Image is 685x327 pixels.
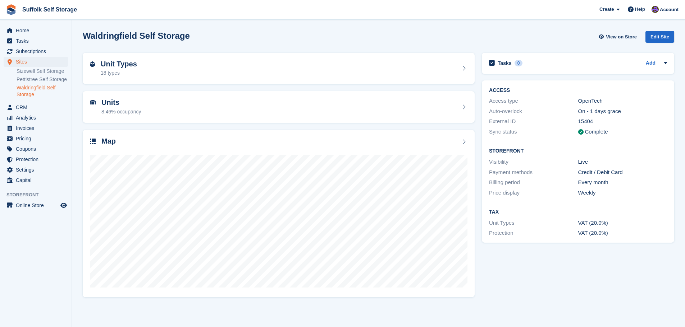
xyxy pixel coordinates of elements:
[16,25,59,36] span: Home
[16,200,59,210] span: Online Store
[4,46,68,56] a: menu
[489,128,578,136] div: Sync status
[83,31,190,41] h2: Waldringfield Self Storage
[101,69,137,77] div: 18 types
[489,107,578,116] div: Auto-overlock
[489,209,667,215] h2: Tax
[646,59,656,67] a: Add
[489,178,578,187] div: Billing period
[489,117,578,126] div: External ID
[578,189,667,197] div: Weekly
[4,123,68,133] a: menu
[19,4,80,15] a: Suffolk Self Storage
[578,168,667,177] div: Credit / Debit Card
[489,148,667,154] h2: Storefront
[635,6,645,13] span: Help
[17,76,68,83] a: Pettistree Self Storage
[16,102,59,112] span: CRM
[90,61,95,67] img: unit-type-icn-2b2737a686de81e16bb02015468b77c625bbabd49415b5ef34ead5e3b44a266d.svg
[17,84,68,98] a: Waldringfield Self Storage
[578,107,667,116] div: On - 1 days grace
[606,33,637,41] span: View on Store
[598,31,640,43] a: View on Store
[83,130,475,298] a: Map
[101,137,116,145] h2: Map
[489,189,578,197] div: Price display
[578,97,667,105] div: OpenTech
[489,158,578,166] div: Visibility
[4,175,68,185] a: menu
[4,36,68,46] a: menu
[16,46,59,56] span: Subscriptions
[16,175,59,185] span: Capital
[489,168,578,177] div: Payment methods
[16,134,59,144] span: Pricing
[489,219,578,227] div: Unit Types
[652,6,659,13] img: Emma
[16,123,59,133] span: Invoices
[90,139,96,144] img: map-icn-33ee37083ee616e46c38cad1a60f524a97daa1e2b2c8c0bc3eb3415660979fc1.svg
[59,201,68,210] a: Preview store
[83,53,475,84] a: Unit Types 18 types
[6,191,72,198] span: Storefront
[4,57,68,67] a: menu
[4,165,68,175] a: menu
[599,6,614,13] span: Create
[16,57,59,67] span: Sites
[489,88,667,93] h2: ACCESS
[578,229,667,237] div: VAT (20.0%)
[660,6,679,13] span: Account
[578,158,667,166] div: Live
[4,102,68,112] a: menu
[6,4,17,15] img: stora-icon-8386f47178a22dfd0bd8f6a31ec36ba5ce8667c1dd55bd0f319d3a0aa187defe.svg
[578,219,667,227] div: VAT (20.0%)
[16,165,59,175] span: Settings
[101,108,141,116] div: 8.46% occupancy
[16,36,59,46] span: Tasks
[578,178,667,187] div: Every month
[645,31,674,46] a: Edit Site
[16,154,59,164] span: Protection
[489,97,578,105] div: Access type
[4,200,68,210] a: menu
[90,100,96,105] img: unit-icn-7be61d7bf1b0ce9d3e12c5938cc71ed9869f7b940bace4675aadf7bd6d80202e.svg
[4,113,68,123] a: menu
[4,134,68,144] a: menu
[515,60,523,66] div: 0
[489,229,578,237] div: Protection
[578,117,667,126] div: 15404
[4,25,68,36] a: menu
[585,128,608,136] div: Complete
[645,31,674,43] div: Edit Site
[101,98,141,107] h2: Units
[498,60,512,66] h2: Tasks
[101,60,137,68] h2: Unit Types
[83,91,475,123] a: Units 8.46% occupancy
[4,154,68,164] a: menu
[16,113,59,123] span: Analytics
[16,144,59,154] span: Coupons
[4,144,68,154] a: menu
[17,68,68,75] a: Sizewell Self Storage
